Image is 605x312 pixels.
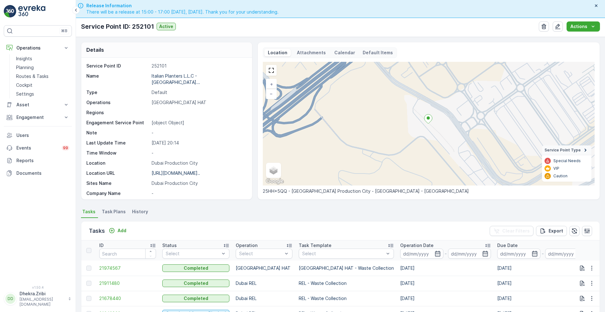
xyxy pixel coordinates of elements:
[16,82,32,88] p: Cockpit
[299,242,331,249] p: Task Template
[397,261,494,276] td: [DATE]
[86,3,279,9] span: Release Information
[16,132,69,138] p: Users
[502,228,530,234] p: Clear Filters
[86,63,149,69] p: Service Point ID
[16,45,59,51] p: Operations
[99,249,156,259] input: Search
[99,265,156,271] a: 21974567
[4,129,72,142] a: Users
[20,291,65,297] p: Dhekra.Zribi
[334,50,355,56] p: Calendar
[152,190,245,197] p: -
[397,291,494,306] td: [DATE]
[86,46,104,54] p: Details
[267,89,276,98] a: Zoom Out
[267,79,276,89] a: Zoom In
[86,170,149,176] p: Location URL
[184,295,208,302] p: Completed
[239,250,283,257] p: Select
[494,276,591,291] td: [DATE]
[497,249,540,259] input: dd/mm/yyyy
[5,294,15,304] div: DD
[299,280,394,286] p: REL - Waste Collection
[86,140,149,146] p: Last Update Time
[86,190,149,197] p: Company Name
[152,130,245,136] p: -
[400,242,434,249] p: Operation Date
[4,142,72,154] a: Events99
[63,145,68,150] p: 99
[99,242,104,249] p: ID
[20,297,65,307] p: [EMAIL_ADDRESS][DOMAIN_NAME]
[296,50,327,56] p: Attachments
[544,148,581,153] span: Service Point Type
[549,228,563,234] p: Export
[86,160,149,166] p: Location
[86,73,149,85] p: Name
[267,50,288,56] p: Location
[86,130,149,136] p: Note
[86,120,149,126] p: Engagement Service Point
[16,157,69,164] p: Reports
[264,177,285,185] a: Open this area in Google Maps (opens a new window)
[445,250,447,257] p: -
[152,140,245,146] p: [DATE] 20:14
[236,265,292,271] p: [GEOGRAPHIC_DATA] HAT
[14,72,72,81] a: Routes & Tasks
[118,227,126,234] p: Add
[400,249,443,259] input: dd/mm/yyyy
[152,150,245,156] p: -
[545,249,588,259] input: dd/mm/yyyy
[86,89,149,96] p: Type
[4,111,72,124] button: Engagement
[542,250,544,257] p: -
[14,90,72,98] a: Settings
[4,291,72,307] button: DDDhekra.Zribi[EMAIL_ADDRESS][DOMAIN_NAME]
[61,28,67,33] p: ⌘B
[16,114,59,121] p: Engagement
[270,81,273,87] span: +
[99,295,156,302] span: 21678440
[86,109,149,116] p: Regions
[152,170,200,176] p: [URL][DOMAIN_NAME]..
[157,23,176,30] button: Active
[448,249,491,259] input: dd/mm/yyyy
[494,291,591,306] td: [DATE]
[236,295,292,302] p: Dubai REL
[553,174,568,179] p: Caution
[86,150,149,156] p: Time Window
[166,250,220,257] p: Select
[162,295,229,302] button: Completed
[16,56,32,62] p: Insights
[89,227,105,235] p: Tasks
[162,264,229,272] button: Completed
[152,160,245,166] p: Dubai Production City
[363,50,393,56] p: Default Items
[159,23,173,30] p: Active
[264,177,285,185] img: Google
[99,280,156,286] a: 21911480
[14,63,72,72] a: Planning
[4,154,72,167] a: Reports
[16,64,34,71] p: Planning
[152,73,200,85] p: Italian Planters L.L.C - [GEOGRAPHIC_DATA]...
[152,99,245,106] p: [GEOGRAPHIC_DATA] HAT
[270,91,273,96] span: −
[263,188,595,194] p: 25HH+5QQ - [GEOGRAPHIC_DATA] Production City - [GEOGRAPHIC_DATA] - [GEOGRAPHIC_DATA]
[86,266,91,271] div: Toggle Row Selected
[184,265,208,271] p: Completed
[16,102,59,108] p: Asset
[86,9,279,15] span: There will be a release at 15:00 - 17:00 [DATE], [DATE]. Thank you for your understanding.
[236,242,257,249] p: Operation
[16,73,49,79] p: Routes & Tasks
[18,5,45,18] img: logo_light-DOdMpM7g.png
[267,66,276,75] a: View Fullscreen
[16,145,58,151] p: Events
[236,280,292,286] p: Dubai REL
[553,166,559,171] p: VIP
[4,5,16,18] img: logo
[267,163,280,177] a: Layers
